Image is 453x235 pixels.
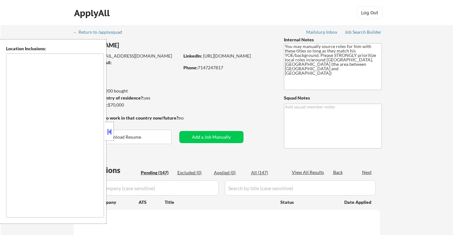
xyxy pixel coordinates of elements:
[251,169,283,176] div: All (147)
[306,30,338,34] div: Mailslurp Inbox
[183,65,273,71] div: 7147247817
[284,37,382,43] div: Internal Notes
[179,115,197,121] div: no
[139,199,165,205] div: ATS
[6,45,104,52] div: Location Inclusions:
[141,169,173,176] div: Pending (147)
[292,169,326,176] div: View All Results
[225,180,376,196] input: Search by title (case sensitive)
[177,169,209,176] div: Excluded (0)
[183,53,202,59] strong: LinkedIn:
[345,30,382,34] div: Job Search Builder
[183,65,198,70] strong: Phone:
[74,53,179,59] div: [EMAIL_ADDRESS][DOMAIN_NAME]
[97,199,139,205] div: Company
[362,169,372,176] div: Next
[344,199,372,205] div: Date Applied
[357,6,382,19] button: Log Out
[203,53,251,59] a: [URL][DOMAIN_NAME]
[76,180,219,196] input: Search by company (case sensitive)
[74,41,204,49] div: [PERSON_NAME]
[179,131,244,143] button: Add a Job Manually
[280,196,335,208] div: Status
[165,199,274,205] div: Title
[306,30,338,36] a: Mailslurp Inbox
[214,169,246,176] div: Applied (0)
[73,88,179,94] div: 0 sent / 200 bought
[74,115,180,121] strong: Will need Visa to work in that country now/future?:
[73,95,177,101] div: yes
[73,30,128,36] a: ← Return to /applysquad
[74,130,172,144] button: Download Resume
[333,169,343,176] div: Back
[74,8,112,18] div: ApplyAll
[73,102,179,108] div: $70,000
[284,95,382,101] div: Squad Notes
[73,30,128,34] div: ← Return to /applysquad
